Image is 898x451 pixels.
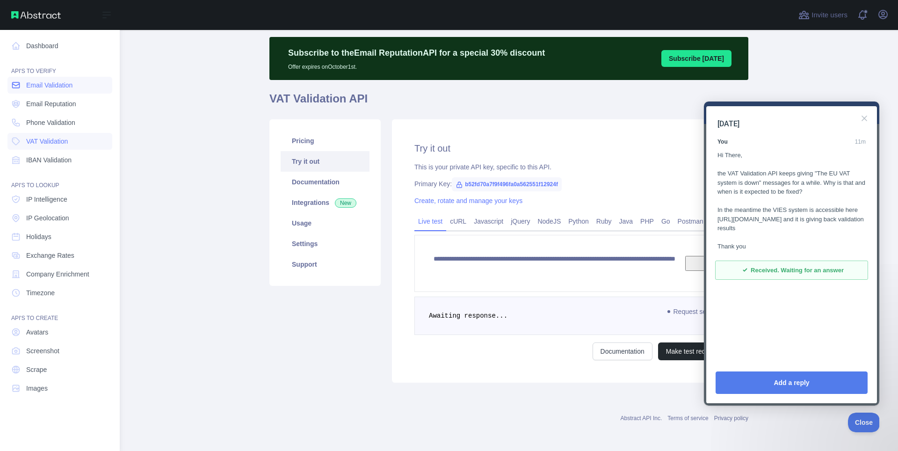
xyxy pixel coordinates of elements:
a: Avatars [7,324,112,341]
div: This is your private API key, specific to this API. [414,162,726,172]
a: Dashboard [7,37,112,54]
a: Email Validation [7,77,112,94]
a: Live test [414,214,446,229]
img: Abstract API [11,11,61,19]
a: IBAN Validation [7,152,112,168]
a: Images [7,380,112,397]
a: jQuery [507,214,534,229]
span: New [335,198,356,208]
span: Timezone [26,288,55,298]
div: Primary Key: [414,179,726,189]
a: Documentation [281,172,369,192]
div: API'S TO VERIFY [7,56,112,75]
a: Holidays [7,228,112,245]
a: Phone Validation [7,114,112,131]
a: Python [565,214,593,229]
span: Avatars [26,327,48,337]
span: Scrape [26,365,47,374]
textarea: To enrich screen reader interactions, please activate Accessibility in Grammarly extension settings [414,235,726,292]
span: IP Geolocation [26,213,69,223]
a: Go [658,214,674,229]
iframe: Help Scout Beacon - Live Chat, Contact Form, and Knowledge Base [704,102,879,406]
a: Usage [281,213,369,233]
span: Email Validation [26,80,72,90]
span: Phone Validation [26,118,75,127]
a: Integrations New [281,192,369,213]
a: Settings [281,233,369,254]
a: Documentation [593,342,652,360]
span: IP Intelligence [26,195,67,204]
span: Invite users [811,10,847,21]
span: Images [26,384,48,393]
a: Email Reputation [7,95,112,112]
a: Postman [674,214,707,229]
a: PHP [637,214,658,229]
a: IP Intelligence [7,191,112,208]
button: Invite users [797,7,849,22]
a: Support [281,254,369,275]
span: Holidays [26,232,51,241]
span: Awaiting response... [429,312,507,320]
p: Offer expires on October 1st. [288,59,545,71]
div: API'S TO CREATE [7,303,112,322]
button: Subscribe [DATE] [661,50,731,67]
a: NodeJS [534,214,565,229]
div: API'S TO LOOKUP [7,170,112,189]
a: Abstract API Inc. [621,415,662,422]
button: Make test request [658,342,726,360]
span: IBAN Validation [26,155,72,165]
h1: VAT Validation API [269,91,748,114]
a: Scrape [7,361,112,378]
a: Terms of service [667,415,708,422]
a: Company Enrichment [7,266,112,283]
a: Exchange Rates [7,247,112,264]
span: Email Reputation [26,99,76,109]
a: Try it out [281,151,369,172]
span: b52fd70a7f9f496fa0a562551f12924f [452,177,562,191]
a: Privacy policy [714,415,748,422]
a: cURL [446,214,470,229]
span: Request sent [663,306,717,317]
span: Screenshot [26,346,59,356]
a: VAT Validation [7,133,112,150]
a: Create, rotate and manage your keys [414,197,522,204]
span: VAT Validation [26,137,68,146]
a: Timezone [7,284,112,301]
a: Javascript [470,214,507,229]
a: Java [616,214,637,229]
p: Subscribe to the Email Reputation API for a special 30 % discount [288,46,545,59]
iframe: Help Scout Beacon - Close [848,413,879,432]
a: Screenshot [7,342,112,359]
span: Company Enrichment [26,269,89,279]
span: Exchange Rates [26,251,74,260]
a: Pricing [281,131,369,151]
a: Ruby [593,214,616,229]
a: IP Geolocation [7,210,112,226]
h2: Try it out [414,142,726,155]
